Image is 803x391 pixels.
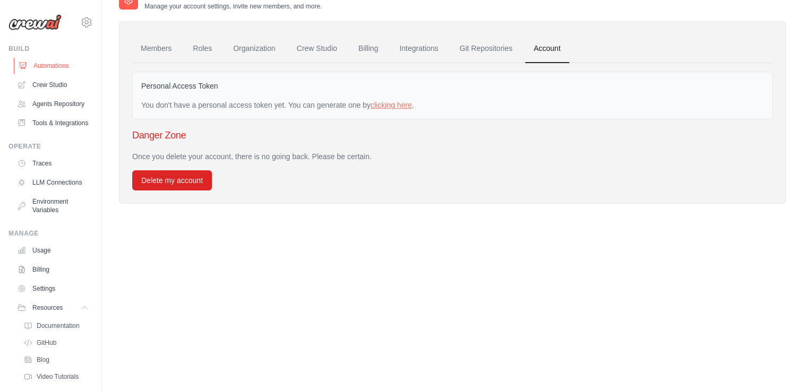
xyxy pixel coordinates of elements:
a: Account [525,34,569,63]
p: Once you delete your account, there is no going back. Please be certain. [132,151,773,162]
div: Operate [8,142,93,151]
a: Automations [14,57,94,74]
a: Documentation [19,318,93,333]
p: Manage your account settings, invite new members, and more. [144,2,322,11]
a: LLM Connections [13,174,93,191]
a: Members [132,34,180,63]
button: Delete my account [132,170,212,190]
a: clicking here [371,101,412,109]
div: Build [8,45,93,53]
a: GitHub [19,335,93,350]
span: Video Tutorials [37,372,79,381]
a: Git Repositories [451,34,521,63]
a: Usage [13,242,93,259]
a: Crew Studio [13,76,93,93]
div: Manage [8,229,93,238]
a: Integrations [391,34,447,63]
a: Blog [19,352,93,367]
a: Video Tutorials [19,369,93,384]
span: GitHub [37,338,56,347]
a: Roles [184,34,220,63]
a: Agents Repository [13,95,93,112]
div: You don't have a personal access token yet. You can generate one by . [141,100,764,110]
a: Environment Variables [13,193,93,219]
span: Documentation [37,322,80,330]
button: Resources [13,299,93,316]
a: Tools & Integrations [13,115,93,132]
label: Personal Access Token [141,81,218,91]
a: Organization [225,34,284,63]
a: Traces [13,155,93,172]
img: Logo [8,14,62,30]
a: Settings [13,280,93,297]
a: Billing [13,261,93,278]
a: Crew Studio [288,34,346,63]
h3: Danger Zone [132,128,773,143]
span: Resources [32,303,63,312]
a: Billing [350,34,387,63]
span: Blog [37,355,49,364]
